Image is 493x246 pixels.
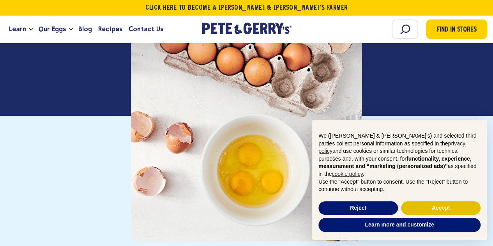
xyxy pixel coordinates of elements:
a: Learn [6,19,29,40]
a: Contact Us [125,19,166,40]
a: cookie policy [332,171,362,177]
button: Reject [318,201,398,215]
div: Notice [306,113,493,246]
button: Open the dropdown menu for Learn [29,28,33,31]
span: Blog [78,24,92,34]
span: Learn [9,24,26,34]
a: Find in Stores [426,19,487,39]
button: Open the dropdown menu for Our Eggs [69,28,73,31]
span: Find in Stores [437,25,477,35]
p: Use the “Accept” button to consent. Use the “Reject” button to continue without accepting. [318,178,481,193]
a: Recipes [95,19,125,40]
span: Contact Us [129,24,163,34]
input: Search [392,19,418,39]
span: Recipes [98,24,122,34]
span: Our Eggs [39,24,66,34]
a: Our Eggs [35,19,69,40]
button: Accept [401,201,481,215]
p: We ([PERSON_NAME] & [PERSON_NAME]'s) and selected third parties collect personal information as s... [318,132,481,178]
button: Learn more and customize [318,218,481,232]
a: Blog [75,19,95,40]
